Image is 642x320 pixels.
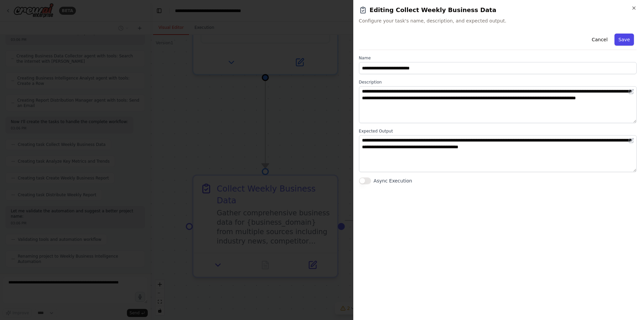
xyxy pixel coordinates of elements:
button: Open in editor [627,88,635,96]
label: Name [359,55,637,61]
button: Cancel [588,34,611,46]
span: Configure your task's name, description, and expected output. [359,17,637,24]
button: Save [614,34,634,46]
label: Expected Output [359,128,637,134]
label: Async Execution [374,177,412,184]
h2: Editing Collect Weekly Business Data [359,5,637,15]
label: Description [359,79,637,85]
button: Open in editor [627,137,635,145]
